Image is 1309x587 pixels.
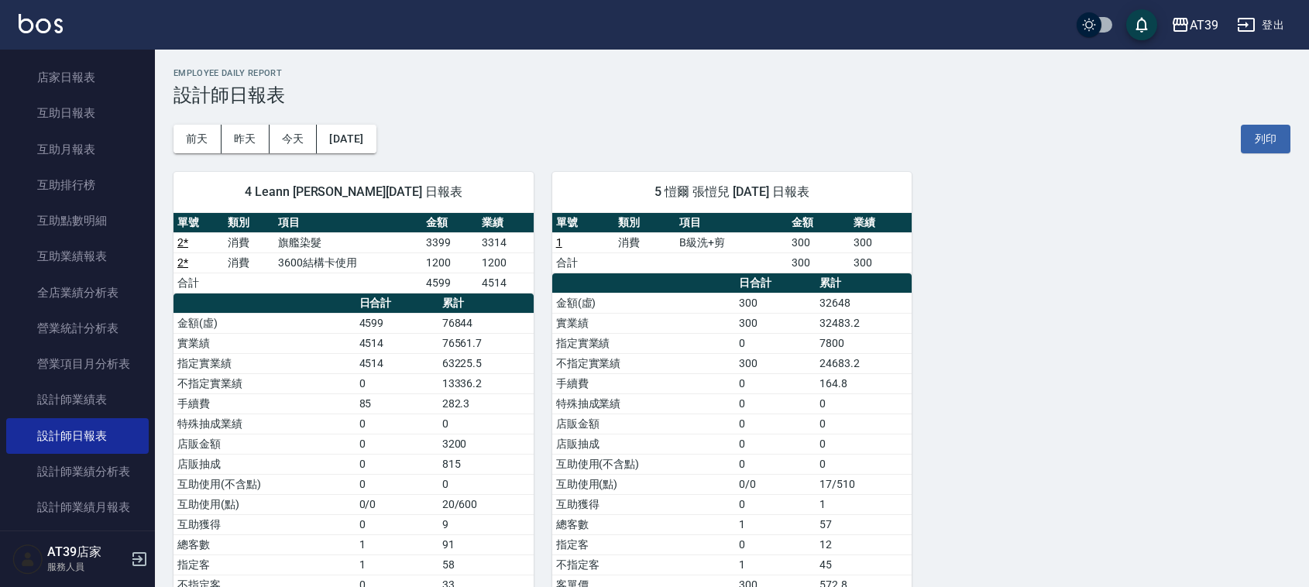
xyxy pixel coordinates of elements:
td: 店販金額 [174,434,356,454]
td: 指定實業績 [174,353,356,373]
td: 20/600 [438,494,534,514]
span: 5 愷爾 張愷兒 [DATE] 日報表 [571,184,894,200]
a: 全店業績分析表 [6,275,149,311]
td: 互助獲得 [552,494,735,514]
td: 0 [816,434,912,454]
td: 13336.2 [438,373,534,393]
th: 日合計 [735,273,816,293]
td: 1 [356,534,438,554]
td: 4514 [356,353,438,373]
td: 3399 [422,232,478,252]
button: 列印 [1241,125,1290,153]
td: 0 [356,434,438,454]
th: 項目 [675,213,788,233]
td: 0 [438,414,534,434]
th: 日合計 [356,293,438,314]
button: 今天 [270,125,318,153]
td: 76561.7 [438,333,534,353]
a: 設計師日報表 [6,418,149,454]
td: 32648 [816,293,912,313]
h2: Employee Daily Report [174,68,1290,78]
td: 57 [816,514,912,534]
td: 1 [356,554,438,575]
td: 互助使用(點) [552,474,735,494]
td: 不指定實業績 [552,353,735,373]
td: 300 [788,252,850,273]
th: 單號 [174,213,224,233]
td: 互助使用(不含點) [552,454,735,474]
td: 特殊抽成業績 [552,393,735,414]
td: 1200 [422,252,478,273]
td: 消費 [614,232,676,252]
td: 3314 [478,232,534,252]
td: 7800 [816,333,912,353]
td: 300 [850,252,912,273]
td: 金額(虛) [552,293,735,313]
td: 0 [816,454,912,474]
table: a dense table [174,213,534,293]
td: 合計 [174,273,224,293]
td: 0 [735,373,816,393]
td: 300 [735,353,816,373]
td: 300 [788,232,850,252]
th: 類別 [224,213,274,233]
td: 1 [735,514,816,534]
td: 0 [356,474,438,494]
a: 設計師抽成報表 [6,525,149,561]
td: 0 [735,434,816,454]
td: 0/0 [356,494,438,514]
td: 76844 [438,313,534,333]
p: 服務人員 [47,560,126,574]
td: 164.8 [816,373,912,393]
button: 前天 [174,125,222,153]
table: a dense table [552,213,912,273]
td: 63225.5 [438,353,534,373]
img: Logo [19,14,63,33]
td: 0 [735,333,816,353]
td: 消費 [224,232,274,252]
td: 85 [356,393,438,414]
th: 累計 [438,293,534,314]
span: 4 Leann [PERSON_NAME][DATE] 日報表 [192,184,515,200]
td: 1 [816,494,912,514]
button: save [1126,9,1157,40]
td: 互助使用(點) [174,494,356,514]
th: 金額 [422,213,478,233]
td: 0 [735,393,816,414]
td: 0/0 [735,474,816,494]
td: 手續費 [174,393,356,414]
th: 累計 [816,273,912,293]
td: 手續費 [552,373,735,393]
button: 登出 [1231,11,1290,39]
td: 0 [438,474,534,494]
td: 特殊抽成業績 [174,414,356,434]
td: 1 [735,554,816,575]
a: 設計師業績表 [6,382,149,417]
td: 300 [735,313,816,333]
a: 互助業績報表 [6,239,149,274]
td: 店販抽成 [552,434,735,454]
td: 282.3 [438,393,534,414]
button: AT39 [1165,9,1225,41]
a: 營業統計分析表 [6,311,149,346]
a: 互助日報表 [6,95,149,131]
td: 指定客 [174,554,356,575]
td: 0 [356,514,438,534]
a: 設計師業績月報表 [6,489,149,525]
a: 1 [556,236,562,249]
td: 實業績 [552,313,735,333]
td: 0 [816,414,912,434]
td: 0 [735,534,816,554]
td: 300 [850,232,912,252]
td: 總客數 [174,534,356,554]
td: 17/510 [816,474,912,494]
a: 設計師業績分析表 [6,454,149,489]
td: 旗艦染髮 [274,232,422,252]
td: 不指定客 [552,554,735,575]
td: 消費 [224,252,274,273]
td: 300 [735,293,816,313]
th: 單號 [552,213,614,233]
td: 58 [438,554,534,575]
h5: AT39店家 [47,544,126,560]
td: 815 [438,454,534,474]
